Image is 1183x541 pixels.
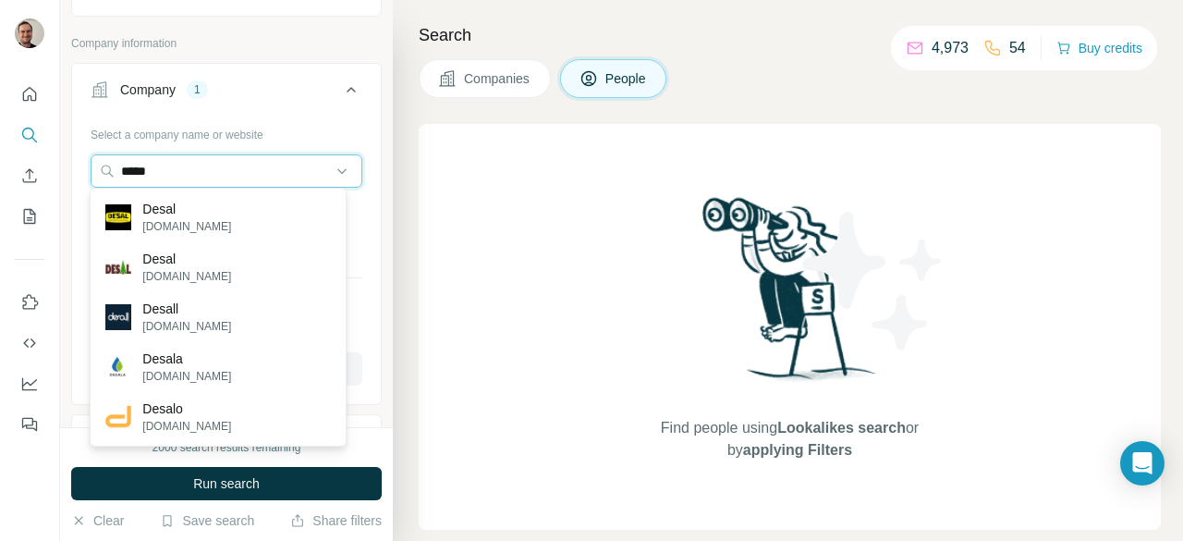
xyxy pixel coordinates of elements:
[15,18,44,48] img: Avatar
[605,69,648,88] span: People
[187,81,208,98] div: 1
[142,318,231,335] p: [DOMAIN_NAME]
[1120,441,1165,486] div: Open Intercom Messenger
[15,118,44,152] button: Search
[152,439,301,456] div: 2000 search results remaining
[71,511,124,530] button: Clear
[72,68,381,119] button: Company1
[71,35,382,52] p: Company information
[105,254,131,280] img: Desal
[1009,37,1026,59] p: 54
[142,250,231,268] p: Desal
[641,417,937,461] span: Find people using or by
[120,80,176,99] div: Company
[743,442,852,458] span: applying Filters
[105,354,131,380] img: Desala
[142,218,231,235] p: [DOMAIN_NAME]
[15,159,44,192] button: Enrich CSV
[142,300,231,318] p: Desall
[142,200,231,218] p: Desal
[290,511,382,530] button: Share filters
[142,368,231,385] p: [DOMAIN_NAME]
[142,350,231,368] p: Desala
[15,200,44,233] button: My lists
[419,22,1161,48] h4: Search
[777,420,906,436] span: Lookalikes search
[15,367,44,400] button: Dashboard
[464,69,531,88] span: Companies
[142,268,231,285] p: [DOMAIN_NAME]
[71,467,382,500] button: Run search
[15,326,44,360] button: Use Surfe API
[1056,35,1142,61] button: Buy credits
[105,304,131,330] img: Desall
[193,474,260,493] span: Run search
[72,419,381,463] button: Industry
[142,400,231,418] p: Desalo
[15,78,44,111] button: Quick start
[790,198,957,364] img: Surfe Illustration - Stars
[91,119,362,143] div: Select a company name or website
[105,204,131,230] img: Desal
[105,404,131,430] img: Desalo
[142,418,231,435] p: [DOMAIN_NAME]
[694,192,886,399] img: Surfe Illustration - Woman searching with binoculars
[932,37,969,59] p: 4,973
[160,511,254,530] button: Save search
[15,286,44,319] button: Use Surfe on LinkedIn
[15,408,44,441] button: Feedback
